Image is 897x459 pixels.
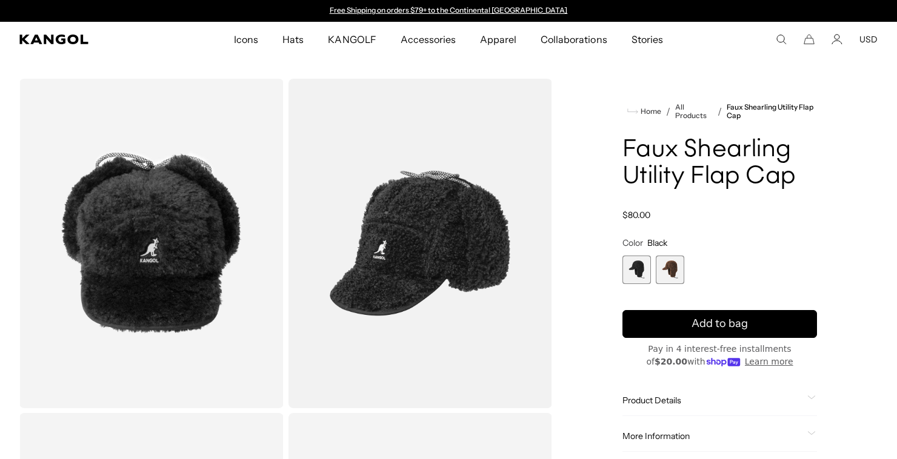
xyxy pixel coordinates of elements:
slideshow-component: Announcement bar [324,6,573,16]
span: Product Details [622,395,802,406]
button: USD [859,34,878,45]
span: Stories [632,22,663,57]
a: Kangol [19,35,155,44]
span: Icons [234,22,258,57]
a: Accessories [388,22,468,57]
a: Collaborations [529,22,619,57]
span: Apparel [480,22,516,57]
span: Add to bag [692,315,748,332]
label: Brown [656,256,684,284]
a: Hats [270,22,316,57]
div: 1 of 2 [622,256,651,284]
summary: Search here [776,34,787,45]
img: color-black [288,79,553,408]
a: Stories [619,22,675,57]
a: KANGOLF [316,22,388,57]
li: / [713,104,722,119]
button: Cart [804,34,815,45]
img: color-black [19,79,284,408]
a: Apparel [468,22,529,57]
a: Faux Shearling Utility Flap Cap [727,103,817,120]
span: KANGOLF [328,22,376,57]
a: Account [832,34,842,45]
div: 1 of 2 [324,6,573,16]
a: Free Shipping on orders $79+ to the Continental [GEOGRAPHIC_DATA] [330,5,568,15]
nav: breadcrumbs [622,103,817,120]
h1: Faux Shearling Utility Flap Cap [622,137,817,190]
div: Announcement [324,6,573,16]
button: Add to bag [622,310,817,338]
a: Icons [222,22,270,57]
span: Hats [282,22,304,57]
span: Black [647,237,667,248]
span: More Information [622,431,802,441]
span: Color [622,237,643,248]
span: Collaborations [541,22,607,57]
span: Home [638,107,661,116]
li: / [661,104,670,119]
div: 2 of 2 [656,256,684,284]
a: Home [627,106,661,117]
a: All Products [675,103,712,120]
label: Black [622,256,651,284]
span: Accessories [401,22,456,57]
span: $80.00 [622,210,650,220]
